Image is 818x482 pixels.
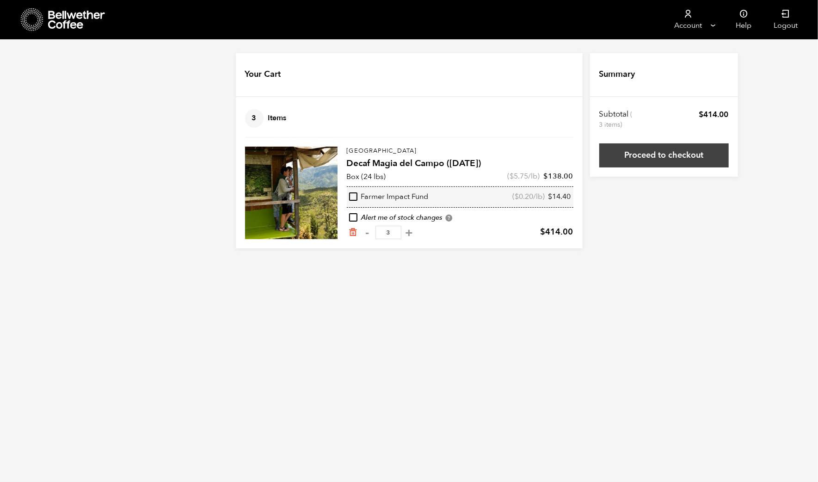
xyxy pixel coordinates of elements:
span: $ [515,192,519,202]
h4: Summary [599,68,635,80]
bdi: 414.00 [541,226,573,238]
button: - [362,228,373,237]
span: ( /lb) [513,192,545,202]
bdi: 5.75 [510,171,529,181]
bdi: 138.00 [544,171,573,181]
bdi: 414.00 [699,109,729,120]
th: Subtotal [599,109,634,130]
p: [GEOGRAPHIC_DATA] [347,147,573,156]
span: 3 [245,109,264,128]
span: $ [510,171,514,181]
span: $ [548,192,553,202]
a: Proceed to checkout [599,143,729,167]
h4: Items [245,109,287,128]
bdi: 14.40 [548,192,571,202]
bdi: 0.20 [515,192,534,202]
h4: Decaf Magia del Campo ([DATE]) [347,157,573,170]
span: ( /lb) [508,171,540,181]
div: Farmer Impact Fund [349,192,429,202]
a: Remove from cart [349,228,358,237]
div: Alert me of stock changes [347,213,573,223]
p: Box (24 lbs) [347,171,386,182]
h4: Your Cart [245,68,281,80]
span: $ [541,226,546,238]
button: + [404,228,415,237]
input: Qty [375,226,401,239]
span: $ [699,109,704,120]
span: $ [544,171,548,181]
